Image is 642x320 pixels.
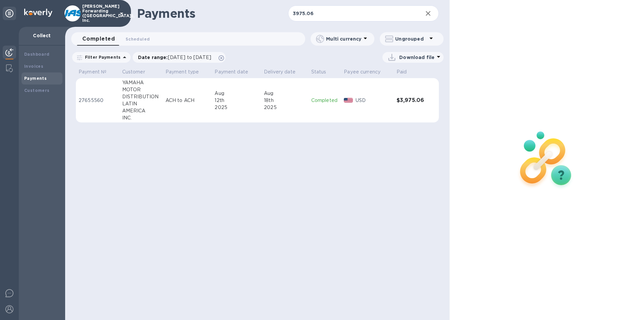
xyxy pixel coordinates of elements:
[311,68,326,75] p: Status
[82,34,115,44] span: Completed
[166,68,199,75] p: Payment type
[79,68,106,75] p: Payment №
[122,79,160,86] div: YAMAHA
[122,114,160,121] div: INC.
[264,97,306,104] div: 18th
[344,68,389,75] span: Payee currency
[122,68,154,75] span: Customer
[264,68,304,75] span: Delivery date
[133,52,226,63] div: Date range:[DATE] to [DATE]
[79,68,115,75] span: Payment №
[79,97,117,104] p: 27655560
[356,97,391,104] p: USD
[137,6,288,20] h1: Payments
[138,54,215,61] p: Date range :
[122,68,145,75] p: Customer
[126,36,150,43] span: Scheduled
[122,86,160,93] div: MOTOR
[215,68,248,75] p: Payment date
[166,97,210,104] p: ACH to ACH
[24,64,43,69] b: Invoices
[311,97,339,104] p: Completed
[82,54,121,60] p: Filter Payments
[395,36,427,42] p: Ungrouped
[122,107,160,114] div: AMERICA
[24,9,52,17] img: Logo
[122,100,160,107] div: LATIN
[215,90,259,97] div: Aug
[168,55,211,60] span: [DATE] to [DATE]
[24,76,47,81] b: Payments
[264,68,295,75] p: Delivery date
[24,88,50,93] b: Customers
[24,52,50,57] b: Dashboard
[122,93,160,100] div: DISTRIBUTION
[264,90,306,97] div: Aug
[344,68,380,75] p: Payee currency
[399,54,434,61] p: Download file
[264,104,306,111] div: 2025
[24,32,60,39] p: Collect
[397,97,425,104] h3: $3,975.06
[215,97,259,104] div: 12th
[326,36,361,42] p: Multi currency
[215,68,257,75] span: Payment date
[397,68,407,75] p: Paid
[82,4,116,23] p: [PERSON_NAME] Forwarding ([GEOGRAPHIC_DATA]), Inc.
[215,104,259,111] div: 2025
[397,68,416,75] span: Paid
[344,98,353,103] img: USD
[311,68,335,75] span: Status
[166,68,208,75] span: Payment type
